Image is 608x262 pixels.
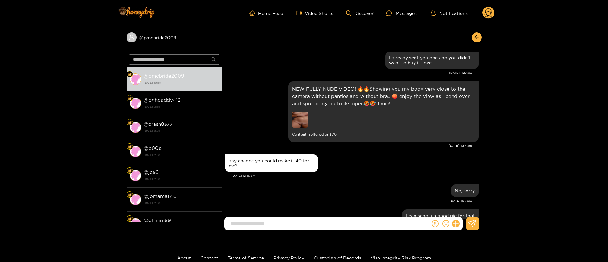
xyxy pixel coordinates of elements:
[130,146,141,157] img: conversation
[429,10,470,16] button: Notifications
[273,255,304,260] a: Privacy Policy
[130,98,141,109] img: conversation
[144,169,159,175] strong: @ jc56
[249,10,258,16] span: home
[292,85,475,107] p: NEW FULLY NUDE VIDEO! 🔥🔥Showing you my body very close to the camera without panties and without ...
[130,170,141,181] img: conversation
[346,10,374,16] a: Discover
[402,209,479,222] div: Sep. 22, 1:37 pm
[385,51,479,69] div: Sep. 22, 11:29 am
[211,57,216,62] span: search
[128,217,132,221] img: Fan Level
[144,152,219,158] strong: [DATE] 12:58
[474,35,479,40] span: arrow-left
[406,213,475,218] div: I can send u a good pic for that
[229,158,314,168] div: any chance you could make it 40 for me?
[225,154,318,172] div: Sep. 22, 12:46 pm
[200,255,218,260] a: Contact
[472,32,482,42] button: arrow-left
[371,255,431,260] a: Visa Integrity Risk Program
[209,54,219,65] button: search
[432,220,439,227] span: dollar
[144,128,219,134] strong: [DATE] 12:58
[144,80,219,86] strong: [DATE] 20:58
[451,184,479,197] div: Sep. 22, 1:37 pm
[225,71,472,75] div: [DATE] 11:29 am
[144,145,162,151] strong: @ p00p
[288,81,479,142] div: Sep. 22, 11:34 am
[442,220,449,227] span: smile
[144,104,219,110] strong: [DATE] 12:58
[130,194,141,205] img: conversation
[128,193,132,197] img: Fan Level
[314,255,361,260] a: Custodian of Records
[249,10,283,16] a: Home Feed
[129,35,134,40] span: user
[144,73,184,79] strong: @ pmcbride2009
[296,10,305,16] span: video-camera
[144,176,219,182] strong: [DATE] 12:58
[225,199,472,203] div: [DATE] 1:37 pm
[130,122,141,133] img: conversation
[127,32,222,42] div: @pmcbride2009
[232,174,479,178] div: [DATE] 12:46 pm
[144,121,173,127] strong: @ crash8377
[177,255,191,260] a: About
[128,97,132,100] img: Fan Level
[389,55,475,65] div: I already sent you one and you didn't want to buy it, love
[128,121,132,125] img: Fan Level
[130,218,141,229] img: conversation
[292,131,475,138] small: Content is offered for $ 70
[128,169,132,173] img: Fan Level
[144,97,180,103] strong: @ pghdaddy412
[144,200,219,206] strong: [DATE] 12:58
[128,145,132,149] img: Fan Level
[225,144,472,148] div: [DATE] 11:34 am
[144,194,177,199] strong: @ jomama1716
[455,188,475,193] div: No, sorry
[130,73,141,85] img: conversation
[430,219,440,228] button: dollar
[144,218,171,223] strong: @ ghimm99
[228,255,264,260] a: Terms of Service
[128,73,132,76] img: Fan Level
[292,112,308,128] img: preview
[386,10,417,17] div: Messages
[296,10,333,16] a: Video Shorts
